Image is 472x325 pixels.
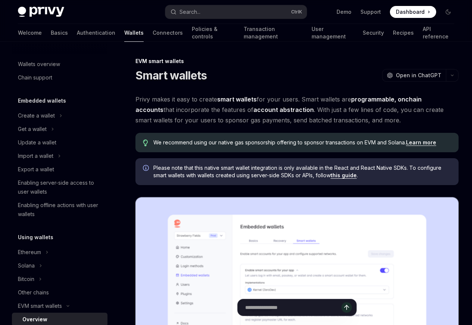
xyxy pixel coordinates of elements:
[12,136,107,149] a: Update a wallet
[442,6,454,18] button: Toggle dark mode
[360,8,381,16] a: Support
[135,94,459,125] span: Privy makes it easy to create for your users. Smart wallets are that incorporate the features of ...
[51,24,68,42] a: Basics
[18,96,66,105] h5: Embedded wallets
[12,71,107,84] a: Chain support
[153,24,183,42] a: Connectors
[18,7,64,17] img: dark logo
[217,96,257,103] strong: smart wallets
[18,73,52,82] div: Chain support
[406,139,436,146] a: Learn more
[12,163,107,176] a: Export a wallet
[312,24,354,42] a: User management
[124,24,144,42] a: Wallets
[18,24,42,42] a: Welcome
[18,233,53,242] h5: Using wallets
[135,69,207,82] h1: Smart wallets
[18,248,41,257] div: Ethereum
[18,138,56,147] div: Update a wallet
[153,164,451,179] span: Please note that this native smart wallet integration is only available in the React and React Na...
[18,125,47,134] div: Get a wallet
[18,201,103,219] div: Enabling offline actions with user wallets
[18,178,103,196] div: Enabling server-side access to user wallets
[12,286,107,299] a: Other chains
[244,24,303,42] a: Transaction management
[153,139,451,146] span: We recommend using our native gas sponsorship offering to sponsor transactions on EVM and Solana.
[12,57,107,71] a: Wallets overview
[192,24,235,42] a: Policies & controls
[18,151,53,160] div: Import a wallet
[363,24,384,42] a: Security
[396,8,425,16] span: Dashboard
[18,275,34,284] div: Bitcoin
[390,6,436,18] a: Dashboard
[143,140,148,146] svg: Tip
[341,302,352,313] button: Send message
[331,172,357,179] a: this guide
[18,165,54,174] div: Export a wallet
[18,111,55,120] div: Create a wallet
[393,24,414,42] a: Recipes
[291,9,302,15] span: Ctrl K
[22,315,47,324] div: Overview
[179,7,200,16] div: Search...
[18,60,60,69] div: Wallets overview
[253,106,314,114] a: account abstraction
[396,72,441,79] span: Open in ChatGPT
[135,57,459,65] div: EVM smart wallets
[12,176,107,199] a: Enabling server-side access to user wallets
[18,261,35,270] div: Solana
[77,24,115,42] a: Authentication
[18,301,62,310] div: EVM smart wallets
[423,24,454,42] a: API reference
[382,69,446,82] button: Open in ChatGPT
[18,288,49,297] div: Other chains
[165,5,307,19] button: Search...CtrlK
[12,199,107,221] a: Enabling offline actions with user wallets
[143,165,150,172] svg: Info
[337,8,351,16] a: Demo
